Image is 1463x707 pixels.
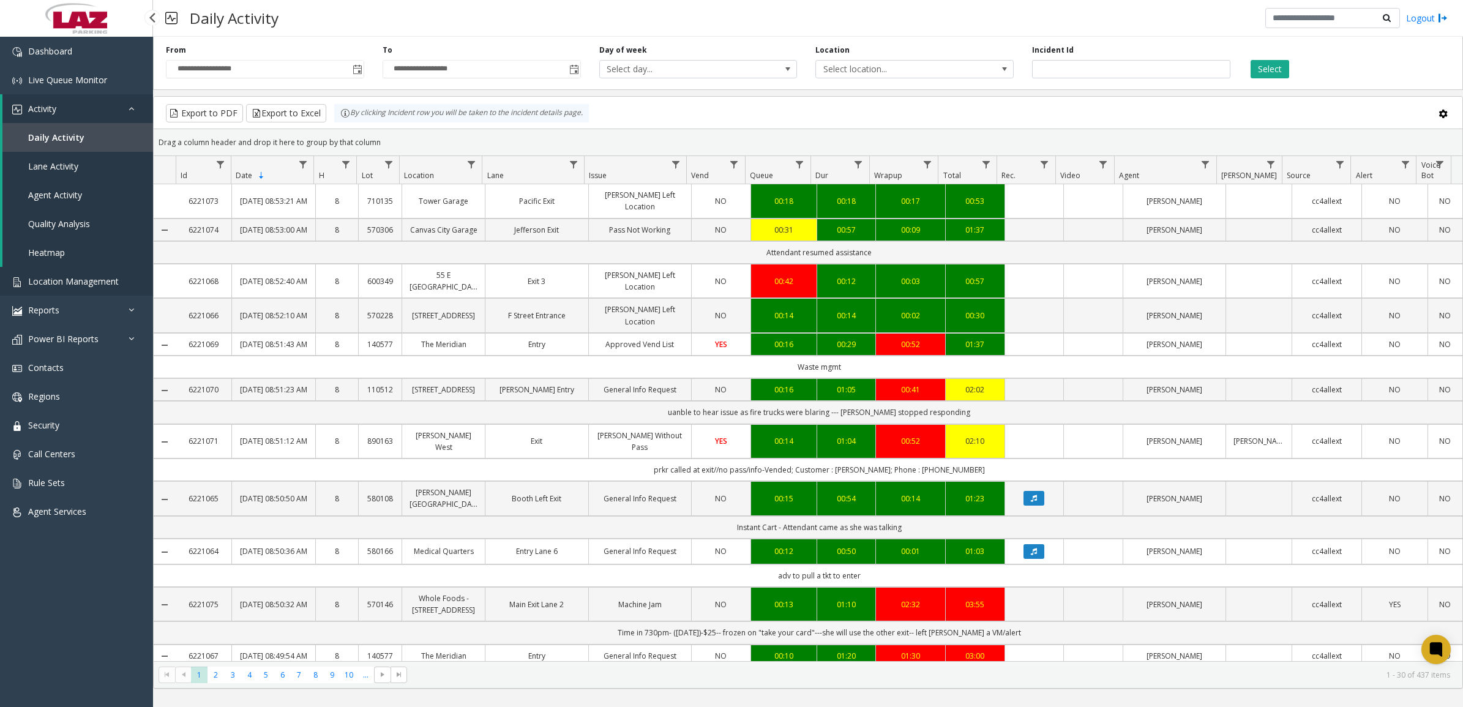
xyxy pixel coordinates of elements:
[493,384,580,395] a: [PERSON_NAME] Entry
[919,156,935,173] a: Wrapup Filter Menu
[758,224,809,236] a: 00:31
[12,507,22,517] img: 'icon'
[1131,545,1218,557] a: [PERSON_NAME]
[825,224,869,236] div: 00:57
[176,564,1462,587] td: adv to pull a tkt to enter
[825,384,869,395] a: 01:05
[1369,275,1420,287] a: NO
[12,335,22,345] img: 'icon'
[1300,545,1354,557] a: cc4allext
[1369,224,1420,236] a: NO
[953,195,997,207] a: 00:53
[1435,435,1455,447] a: NO
[239,275,307,287] a: [DATE] 08:52:40 AM
[699,224,743,236] a: NO
[1435,275,1455,287] a: NO
[715,276,727,286] span: NO
[410,195,477,207] a: Tower Garage
[166,104,243,122] button: Export to PDF
[758,384,809,395] a: 00:16
[28,333,99,345] span: Power BI Reports
[758,493,809,504] div: 00:15
[883,310,938,321] a: 00:02
[883,599,938,610] a: 02:32
[883,384,938,395] a: 00:41
[1300,224,1354,236] a: cc4allext
[953,384,997,395] a: 02:02
[239,195,307,207] a: [DATE] 08:53:21 AM
[183,339,224,350] a: 6221069
[953,310,997,321] div: 00:30
[366,275,394,287] a: 600349
[350,61,364,78] span: Toggle popup
[699,310,743,321] a: NO
[493,545,580,557] a: Entry Lane 6
[410,430,477,453] a: [PERSON_NAME] West
[953,545,997,557] a: 01:03
[28,419,59,431] span: Security
[1435,310,1455,321] a: NO
[596,493,684,504] a: General Info Request
[410,269,477,293] a: 55 E [GEOGRAPHIC_DATA]
[366,339,394,350] a: 140577
[176,356,1462,378] td: Waste mgmt
[726,156,743,173] a: Vend Filter Menu
[28,218,90,230] span: Quality Analysis
[953,339,997,350] a: 01:37
[323,493,351,504] a: 8
[883,195,938,207] a: 00:17
[715,599,727,610] span: NO
[323,195,351,207] a: 8
[176,401,1462,424] td: uanble to hear issue as fire trucks were blaring --- [PERSON_NAME] stopped responding
[883,493,938,504] a: 00:14
[978,156,994,173] a: Total Filter Menu
[1131,339,1218,350] a: [PERSON_NAME]
[2,209,153,238] a: Quality Analysis
[825,310,869,321] a: 00:14
[953,224,997,236] a: 01:37
[596,304,684,327] a: [PERSON_NAME] Left Location
[176,516,1462,539] td: Instant Cart - Attendant came as she was talking
[239,545,307,557] a: [DATE] 08:50:36 AM
[715,310,727,321] span: NO
[758,195,809,207] div: 00:18
[1131,599,1218,610] a: [PERSON_NAME]
[883,339,938,350] a: 00:52
[715,339,727,350] span: YES
[323,224,351,236] a: 8
[239,599,307,610] a: [DATE] 08:50:32 AM
[183,545,224,557] a: 6221064
[239,435,307,447] a: [DATE] 08:51:12 AM
[493,275,580,287] a: Exit 3
[1435,224,1455,236] a: NO
[340,108,350,118] img: infoIcon.svg
[12,105,22,114] img: 'icon'
[667,156,684,173] a: Issue Filter Menu
[825,493,869,504] div: 00:54
[1369,435,1420,447] a: NO
[953,599,997,610] div: 03:55
[1131,435,1218,447] a: [PERSON_NAME]
[154,600,176,610] a: Collapse Details
[410,339,477,350] a: The Meridian
[599,45,647,56] label: Day of week
[337,156,354,173] a: H Filter Menu
[825,339,869,350] div: 00:29
[699,384,743,395] a: NO
[825,545,869,557] a: 00:50
[12,277,22,287] img: 'icon'
[166,45,186,56] label: From
[1435,384,1455,395] a: NO
[600,61,757,78] span: Select day...
[323,545,351,557] a: 8
[183,599,224,610] a: 6221075
[380,156,397,173] a: Lot Filter Menu
[1435,545,1455,557] a: NO
[1131,493,1218,504] a: [PERSON_NAME]
[239,310,307,321] a: [DATE] 08:52:10 AM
